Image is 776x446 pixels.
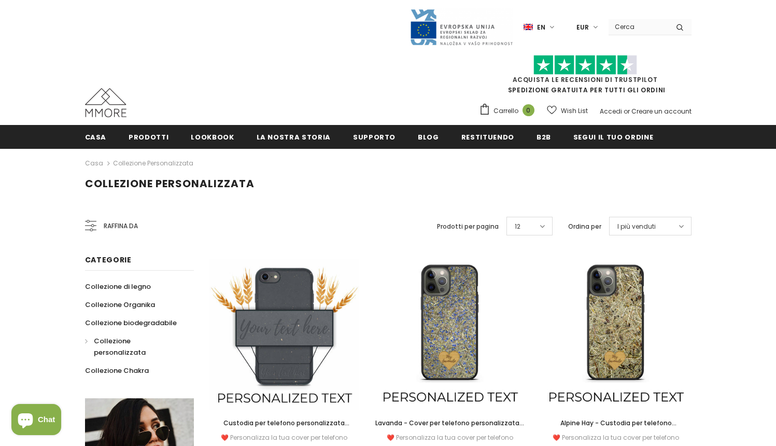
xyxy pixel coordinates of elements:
[524,23,533,32] img: i-lang-1.png
[561,106,588,116] span: Wish List
[85,318,177,328] span: Collezione biodegradabile
[537,132,551,142] span: B2B
[104,220,138,232] span: Raffina da
[129,132,168,142] span: Prodotti
[568,221,601,232] label: Ordina per
[461,132,514,142] span: Restituendo
[85,88,126,117] img: Casi MMORE
[375,419,525,439] span: Lavanda - Cover per telefono personalizzata - Regalo personalizzato
[537,22,545,33] span: en
[541,417,691,429] a: Alpine Hay - Custodia per telefono personalizzata - Regalo personalizzato
[537,125,551,148] a: B2B
[85,157,103,170] a: Casa
[113,159,193,168] a: Collezione personalizzata
[479,60,692,94] span: SPEDIZIONE GRATUITA PER TUTTI GLI ORDINI
[600,107,622,116] a: Accedi
[609,19,668,34] input: Search Site
[617,221,656,232] span: I più venduti
[437,221,499,232] label: Prodotti per pagina
[547,102,588,120] a: Wish List
[85,125,107,148] a: Casa
[85,255,132,265] span: Categorie
[223,419,349,439] span: Custodia per telefono personalizzata biodegradabile - nera
[85,361,149,380] a: Collezione Chakra
[353,132,396,142] span: supporto
[85,366,149,375] span: Collezione Chakra
[624,107,630,116] span: or
[85,300,155,310] span: Collezione Organika
[129,125,168,148] a: Prodotti
[410,8,513,46] img: Javni Razpis
[209,417,360,429] a: Custodia per telefono personalizzata biodegradabile - nera
[85,314,177,332] a: Collezione biodegradabile
[418,125,439,148] a: Blog
[85,277,151,296] a: Collezione di legno
[418,132,439,142] span: Blog
[410,22,513,31] a: Javni Razpis
[94,336,146,357] span: Collezione personalizzata
[513,75,658,84] a: Acquista le recensioni di TrustPilot
[573,132,653,142] span: Segui il tuo ordine
[85,132,107,142] span: Casa
[191,125,234,148] a: Lookbook
[631,107,692,116] a: Creare un account
[257,125,331,148] a: La nostra storia
[515,221,520,232] span: 12
[85,332,182,361] a: Collezione personalizzata
[191,132,234,142] span: Lookbook
[553,419,679,439] span: Alpine Hay - Custodia per telefono personalizzata - Regalo personalizzato
[479,103,540,119] a: Carrello 0
[8,404,64,438] inbox-online-store-chat: Shopify online store chat
[493,106,518,116] span: Carrello
[85,176,255,191] span: Collezione personalizzata
[533,55,637,75] img: Fidati di Pilot Stars
[375,417,525,429] a: Lavanda - Cover per telefono personalizzata - Regalo personalizzato
[576,22,589,33] span: EUR
[353,125,396,148] a: supporto
[85,282,151,291] span: Collezione di legno
[257,132,331,142] span: La nostra storia
[573,125,653,148] a: Segui il tuo ordine
[85,296,155,314] a: Collezione Organika
[523,104,534,116] span: 0
[461,125,514,148] a: Restituendo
